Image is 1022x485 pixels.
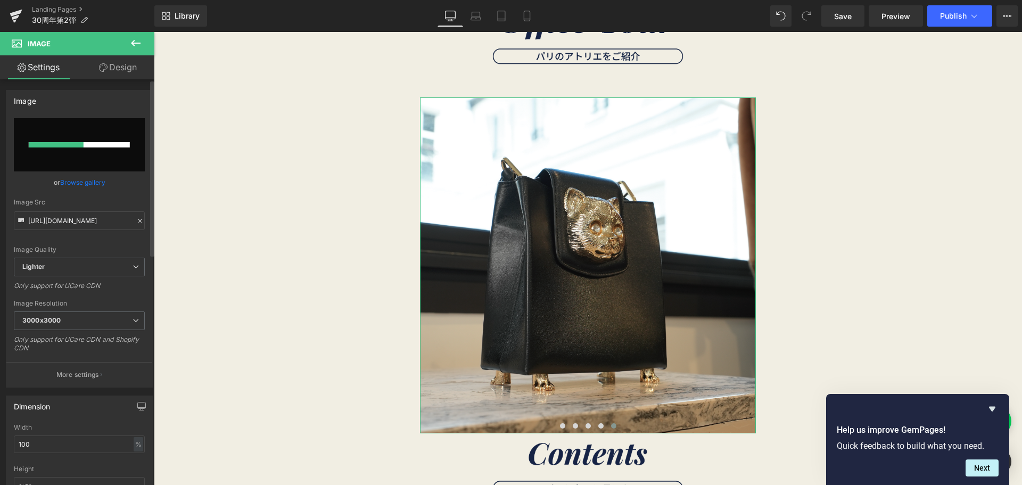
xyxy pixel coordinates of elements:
[940,12,967,20] span: Publish
[837,402,999,476] div: Help us improve GemPages!
[32,5,154,14] a: Landing Pages
[869,5,923,27] a: Preview
[770,5,792,27] button: Undo
[14,424,145,431] div: Width
[996,5,1018,27] button: More
[175,11,200,21] span: Library
[14,435,145,453] input: auto
[32,16,76,24] span: 30周年第2弾
[837,441,999,451] p: Quick feedback to build what you need.
[986,402,999,415] button: Hide survey
[14,177,145,188] div: or
[6,362,152,387] button: More settings
[154,5,207,27] a: New Library
[14,91,36,105] div: Image
[56,370,99,380] p: More settings
[60,173,105,192] a: Browse gallery
[14,282,145,297] div: Only support for UCare CDN
[14,300,145,307] div: Image Resolution
[79,55,156,79] a: Design
[14,199,145,206] div: Image Src
[881,11,910,22] span: Preview
[22,316,61,324] b: 3000x3000
[22,262,45,270] b: Lighter
[14,465,145,473] div: Height
[14,396,51,411] div: Dimension
[514,5,540,27] a: Mobile
[134,437,143,451] div: %
[14,246,145,253] div: Image Quality
[438,5,463,27] a: Desktop
[927,5,992,27] button: Publish
[489,5,514,27] a: Tablet
[28,39,51,48] span: Image
[14,335,145,359] div: Only support for UCare CDN and Shopify CDN
[14,211,145,230] input: Link
[966,459,999,476] button: Next question
[796,5,817,27] button: Redo
[837,424,999,437] h2: Help us improve GemPages!
[834,11,852,22] span: Save
[463,5,489,27] a: Laptop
